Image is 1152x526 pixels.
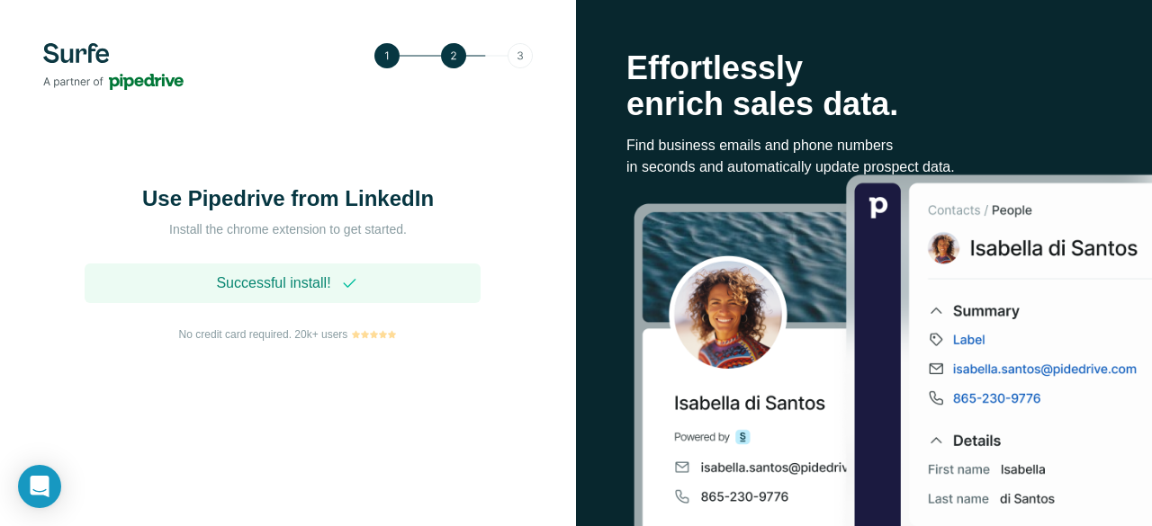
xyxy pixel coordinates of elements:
span: Successful install! [216,272,330,294]
span: No credit card required. 20k+ users [179,326,348,343]
p: enrich sales data. [626,86,1102,122]
img: Surfe Stock Photo - Selling good vibes [634,173,1152,526]
img: Step 2 [374,43,533,68]
h1: Use Pipedrive from LinkedIn [108,184,468,213]
div: Open Intercom Messenger [18,465,61,508]
p: Find business emails and phone numbers [626,135,1102,156]
p: Effortlessly [626,50,1102,86]
p: in seconds and automatically update prospect data. [626,156,1102,178]
p: Install the chrome extension to get started. [108,220,468,238]
img: Surfe's logo [43,43,184,90]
